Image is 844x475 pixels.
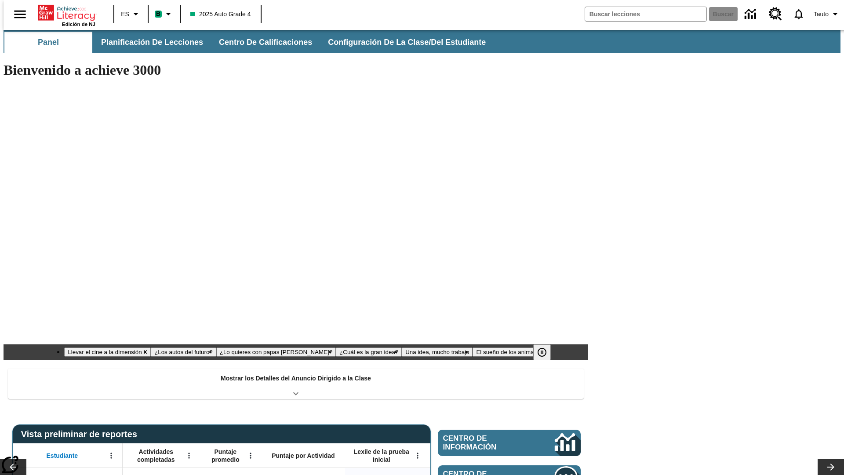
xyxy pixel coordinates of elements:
[47,452,78,460] span: Estudiante
[7,1,33,27] button: Abrir el menú lateral
[443,434,525,452] span: Centro de información
[818,459,844,475] button: Carrusel de lecciones, seguir
[4,30,840,53] div: Subbarra de navegación
[151,6,177,22] button: Boost El color de la clase es verde menta. Cambiar el color de la clase.
[117,6,145,22] button: Lenguaje: ES, Selecciona un idioma
[533,344,560,360] div: Pausar
[244,449,257,462] button: Abrir menú
[764,2,787,26] a: Centro de recursos, Se abrirá en una pestaña nueva.
[336,347,402,357] button: Diapositiva 4 ¿Cuál es la gran idea?
[64,347,151,357] button: Diapositiva 1 Llevar el cine a la dimensión X
[4,62,588,78] h1: Bienvenido a achieve 3000
[402,347,473,357] button: Diapositiva 5 Una idea, mucho trabajo
[151,347,216,357] button: Diapositiva 2 ¿Los autos del futuro?
[105,449,118,462] button: Abrir menú
[810,6,844,22] button: Perfil/Configuración
[212,32,319,53] button: Centro de calificaciones
[190,10,251,19] span: 2025 Auto Grade 4
[814,10,829,19] span: Tauto
[438,430,581,456] a: Centro de información
[321,32,493,53] button: Configuración de la clase/del estudiante
[121,10,129,19] span: ES
[4,32,494,53] div: Subbarra de navegación
[4,32,92,53] button: Panel
[127,448,185,464] span: Actividades completadas
[182,449,196,462] button: Abrir menú
[8,369,584,399] div: Mostrar los Detalles del Anuncio Dirigido a la Clase
[739,2,764,26] a: Centro de información
[349,448,414,464] span: Lexile de la prueba inicial
[94,32,210,53] button: Planificación de lecciones
[533,344,551,360] button: Pausar
[21,429,142,439] span: Vista preliminar de reportes
[585,7,706,21] input: Buscar campo
[787,3,810,26] a: Notificaciones
[216,347,336,357] button: Diapositiva 3 ¿Lo quieres con papas fritas?
[156,8,160,19] span: B
[38,4,95,22] a: Portada
[411,449,424,462] button: Abrir menú
[204,448,247,464] span: Puntaje promedio
[62,22,95,27] span: Edición de NJ
[221,374,371,383] p: Mostrar los Detalles del Anuncio Dirigido a la Clase
[272,452,335,460] span: Puntaje por Actividad
[473,347,545,357] button: Diapositiva 6 El sueño de los animales
[38,3,95,27] div: Portada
